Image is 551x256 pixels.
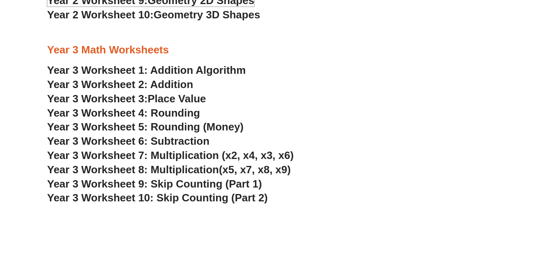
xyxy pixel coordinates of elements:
a: Year 3 Worksheet 10: Skip Counting (Part 2) [47,192,268,204]
span: (x5, x7, x8, x9) [219,163,291,176]
span: Year 3 Worksheet 8: Multiplication [47,163,219,176]
div: 채팅 위젯 [412,164,551,256]
a: Year 3 Worksheet 7: Multiplication (x2, x4, x3, x6) [47,149,294,161]
a: Year 3 Worksheet 8: Multiplication(x5, x7, x8, x9) [47,163,291,176]
a: Year 3 Worksheet 6: Subtraction [47,135,210,147]
iframe: Chat Widget [412,164,551,256]
a: Year 3 Worksheet 2: Addition [47,78,193,90]
a: Year 3 Worksheet 1: Addition Algorithm [47,64,246,76]
span: Place Value [148,93,206,105]
a: Year 3 Worksheet 3:Place Value [47,93,206,105]
span: Year 3 Worksheet 3: [47,93,148,105]
h3: Year 3 Math Worksheets [47,43,504,57]
span: Geometry 3D Shapes [153,9,260,21]
a: Year 3 Worksheet 9: Skip Counting (Part 1) [47,178,262,190]
a: Year 2 Worksheet 10:Geometry 3D Shapes [47,9,260,21]
span: Year 2 Worksheet 10: [47,9,154,21]
a: Year 3 Worksheet 4: Rounding [47,107,200,119]
a: Year 3 Worksheet 5: Rounding (Money) [47,121,244,133]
